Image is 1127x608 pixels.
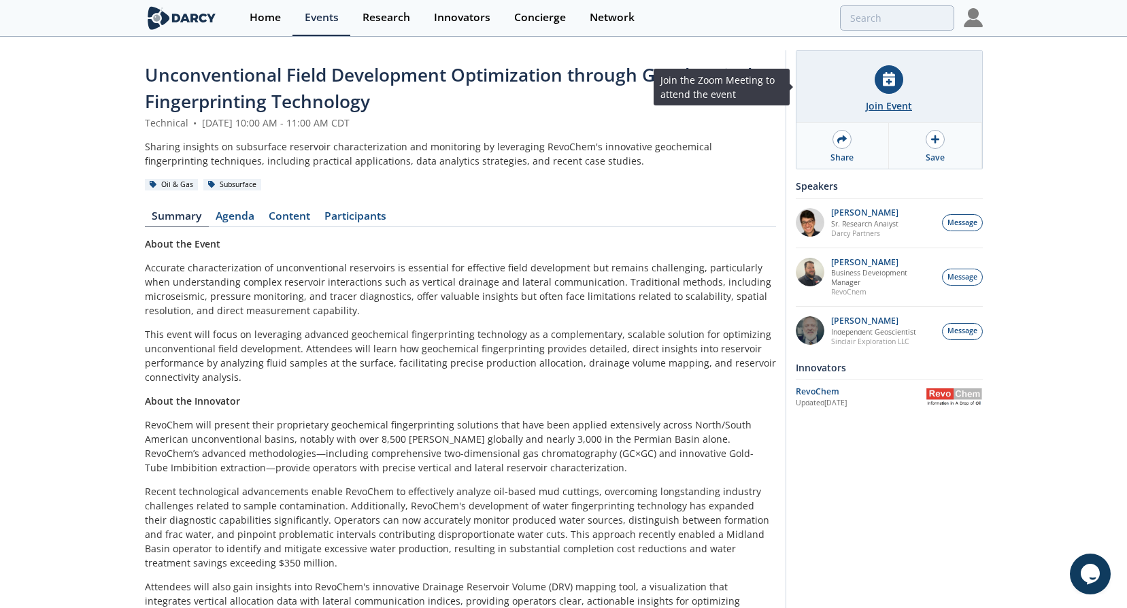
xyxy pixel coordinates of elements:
[1070,554,1113,594] iframe: chat widget
[590,12,635,23] div: Network
[796,258,824,286] img: 2k2ez1SvSiOh3gKHmcgF
[796,174,983,198] div: Speakers
[947,272,977,283] span: Message
[209,211,262,227] a: Agenda
[796,356,983,379] div: Innovators
[145,139,776,168] div: Sharing insights on subsurface reservoir characterization and monitoring by leveraging RevoChem's...
[514,12,566,23] div: Concierge
[434,12,490,23] div: Innovators
[942,269,983,286] button: Message
[947,218,977,229] span: Message
[831,337,916,346] p: Sinclair Exploration LLC
[262,211,318,227] a: Content
[866,99,912,113] div: Join Event
[831,287,935,297] p: RevoChem
[840,5,954,31] input: Advanced Search
[942,323,983,340] button: Message
[831,316,916,326] p: [PERSON_NAME]
[947,326,977,337] span: Message
[831,219,898,229] p: Sr. Research Analyst
[145,484,776,570] p: Recent technological advancements enable RevoChem to effectively analyze oil-based mud cuttings, ...
[363,12,410,23] div: Research
[318,211,394,227] a: Participants
[145,237,220,250] strong: About the Event
[926,152,945,164] div: Save
[830,152,854,164] div: Share
[191,116,199,129] span: •
[796,385,983,409] a: RevoChem Updated[DATE] RevoChem
[145,6,219,30] img: logo-wide.svg
[796,316,824,345] img: 790b61d6-77b3-4134-8222-5cb555840c93
[831,258,935,267] p: [PERSON_NAME]
[145,179,199,191] div: Oil & Gas
[145,211,209,227] a: Summary
[250,12,281,23] div: Home
[796,386,926,398] div: RevoChem
[831,208,898,218] p: [PERSON_NAME]
[305,12,339,23] div: Events
[796,208,824,237] img: pfbUXw5ZTiaeWmDt62ge
[145,394,240,407] strong: About the Innovator
[926,388,983,405] img: RevoChem
[145,63,752,114] span: Unconventional Field Development Optimization through Geochemical Fingerprinting Technology
[964,8,983,27] img: Profile
[796,398,926,409] div: Updated [DATE]
[831,268,935,287] p: Business Development Manager
[145,418,776,475] p: RevoChem will present their proprietary geochemical fingerprinting solutions that have been appli...
[942,214,983,231] button: Message
[145,260,776,318] p: Accurate characterization of unconventional reservoirs is essential for effective field developme...
[145,116,776,130] div: Technical [DATE] 10:00 AM - 11:00 AM CDT
[831,229,898,238] p: Darcy Partners
[831,327,916,337] p: Independent Geoscientist
[203,179,262,191] div: Subsurface
[145,327,776,384] p: This event will focus on leveraging advanced geochemical fingerprinting technology as a complemen...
